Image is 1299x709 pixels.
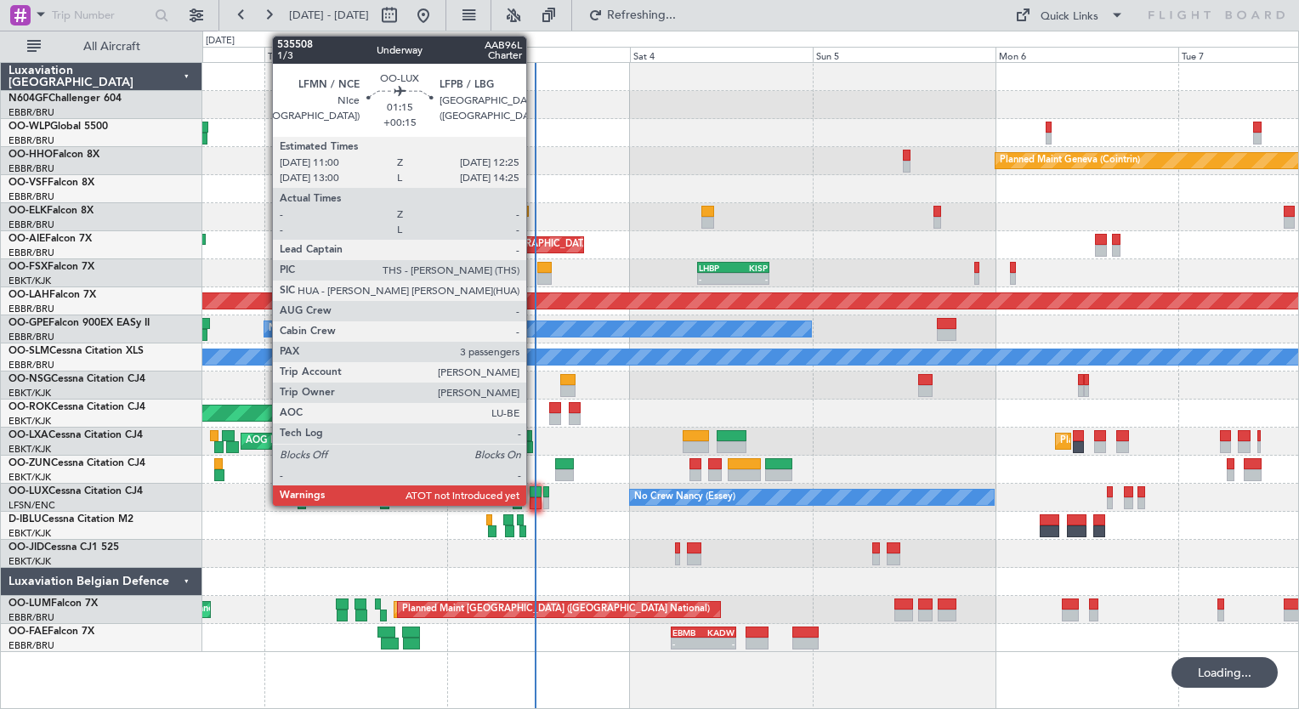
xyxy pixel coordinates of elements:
[9,346,144,356] a: OO-SLMCessna Citation XLS
[9,331,54,343] a: EBBR/BRU
[9,627,48,637] span: OO-FAE
[269,316,343,342] div: No Crew Malaga
[447,47,630,62] div: Fri 3
[315,232,594,258] div: Unplanned Maint [GEOGRAPHIC_DATA] ([GEOGRAPHIC_DATA])
[9,359,54,372] a: EBBR/BRU
[9,374,51,384] span: OO-NSG
[9,430,143,440] a: OO-LXACessna Citation CJ4
[264,47,447,62] div: Thu 2
[606,9,678,21] span: Refreshing...
[9,318,48,328] span: OO-GPE
[52,3,150,28] input: Trip Number
[9,458,51,468] span: OO-ZUN
[9,122,108,132] a: OO-WLPGlobal 5500
[9,247,54,259] a: EBBR/BRU
[9,178,94,188] a: OO-VSFFalcon 8X
[9,514,42,525] span: D-IBLU
[9,430,48,440] span: OO-LXA
[9,598,98,609] a: OO-LUMFalcon 7X
[630,47,813,62] div: Sat 4
[1000,148,1140,173] div: Planned Maint Geneva (Cointrin)
[289,8,369,23] span: [DATE] - [DATE]
[9,290,96,300] a: OO-LAHFalcon 7X
[9,150,99,160] a: OO-HHOFalcon 8X
[9,318,150,328] a: OO-GPEFalcon 900EX EASy II
[9,458,145,468] a: OO-ZUNCessna Citation CJ4
[9,190,54,203] a: EBBR/BRU
[672,638,703,649] div: -
[9,162,54,175] a: EBBR/BRU
[9,374,145,384] a: OO-NSGCessna Citation CJ4
[9,387,51,400] a: EBKT/KJK
[9,218,54,231] a: EBBR/BRU
[9,555,51,568] a: EBKT/KJK
[206,34,235,48] div: [DATE]
[9,639,54,652] a: EBBR/BRU
[19,33,184,60] button: All Aircraft
[9,150,53,160] span: OO-HHO
[634,485,735,510] div: No Crew Nancy (Essey)
[734,274,768,284] div: -
[9,94,122,104] a: N604GFChallenger 604
[703,627,734,638] div: KADW
[1041,9,1098,26] div: Quick Links
[9,94,48,104] span: N604GF
[318,120,440,145] div: Planned Maint Milan (Linate)
[9,486,143,496] a: OO-LUXCessna Citation CJ4
[9,134,54,147] a: EBBR/BRU
[996,47,1178,62] div: Mon 6
[9,415,51,428] a: EBKT/KJK
[9,106,54,119] a: EBBR/BRU
[9,178,48,188] span: OO-VSF
[9,234,92,244] a: OO-AIEFalcon 7X
[672,627,703,638] div: EBMB
[1171,657,1278,688] div: Loading...
[9,122,50,132] span: OO-WLP
[813,47,996,62] div: Sun 5
[9,486,48,496] span: OO-LUX
[9,514,133,525] a: D-IBLUCessna Citation M2
[1060,428,1258,454] div: Planned Maint Kortrijk-[GEOGRAPHIC_DATA]
[9,206,94,216] a: OO-ELKFalcon 8X
[1007,2,1132,29] button: Quick Links
[9,402,145,412] a: OO-ROKCessna Citation CJ4
[9,527,51,540] a: EBKT/KJK
[9,346,49,356] span: OO-SLM
[9,402,51,412] span: OO-ROK
[9,206,47,216] span: OO-ELK
[699,263,733,273] div: LHBP
[9,471,51,484] a: EBKT/KJK
[9,598,51,609] span: OO-LUM
[9,627,94,637] a: OO-FAEFalcon 7X
[703,638,734,649] div: -
[9,275,51,287] a: EBKT/KJK
[9,443,51,456] a: EBKT/KJK
[699,274,733,284] div: -
[9,262,48,272] span: OO-FSX
[246,428,325,454] div: AOG Maint Rimini
[9,303,54,315] a: EBBR/BRU
[9,499,55,512] a: LFSN/ENC
[402,597,710,622] div: Planned Maint [GEOGRAPHIC_DATA] ([GEOGRAPHIC_DATA] National)
[734,263,768,273] div: KISP
[9,290,49,300] span: OO-LAH
[9,542,119,553] a: OO-JIDCessna CJ1 525
[44,41,179,53] span: All Aircraft
[9,542,44,553] span: OO-JID
[9,611,54,624] a: EBBR/BRU
[9,262,94,272] a: OO-FSXFalcon 7X
[581,2,683,29] button: Refreshing...
[9,234,45,244] span: OO-AIE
